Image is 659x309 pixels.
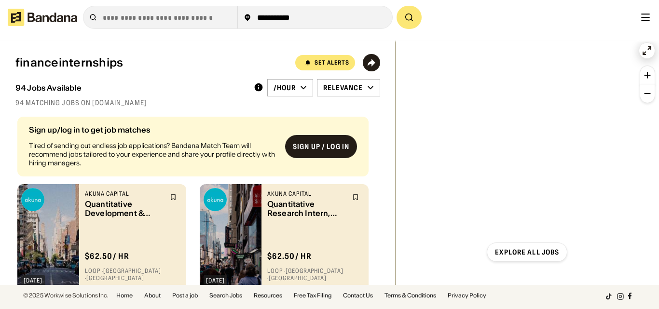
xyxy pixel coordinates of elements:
[343,293,373,298] a: Contact Us
[448,293,486,298] a: Privacy Policy
[29,141,277,168] div: Tired of sending out endless job applications? Bandana Match Team will recommend jobs tailored to...
[323,83,363,92] div: Relevance
[495,249,559,255] div: Explore all jobs
[267,190,346,198] div: Akuna Capital
[24,278,42,283] div: [DATE]
[8,9,77,26] img: Bandana logotype
[315,60,349,66] div: Set Alerts
[267,251,312,261] div: $ 62.50 / hr
[144,293,161,298] a: About
[254,293,282,298] a: Resources
[29,126,277,134] div: Sign up/log in to get job matches
[21,188,44,211] img: Akuna Capital logo
[116,293,133,298] a: Home
[15,83,82,93] div: 94 Jobs Available
[204,188,227,211] img: Akuna Capital logo
[85,190,164,198] div: Akuna Capital
[85,267,180,282] div: Loop · [GEOGRAPHIC_DATA] · [GEOGRAPHIC_DATA]
[384,293,436,298] a: Terms & Conditions
[172,293,198,298] a: Post a job
[267,200,346,218] div: Quantitative Research Intern, Summer 2026
[267,267,363,282] div: Loop · [GEOGRAPHIC_DATA] · [GEOGRAPHIC_DATA]
[293,142,349,151] div: Sign up / Log in
[85,251,129,261] div: $ 62.50 / hr
[206,278,225,283] div: [DATE]
[294,293,331,298] a: Free Tax Filing
[274,83,296,92] div: /hour
[15,56,123,70] div: financeinternships
[85,200,164,218] div: Quantitative Development & Strategy Intern, Summer 2026
[209,293,242,298] a: Search Jobs
[15,98,380,107] div: 94 matching jobs on [DOMAIN_NAME]
[23,293,109,298] div: © 2025 Workwise Solutions Inc.
[15,113,380,286] div: grid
